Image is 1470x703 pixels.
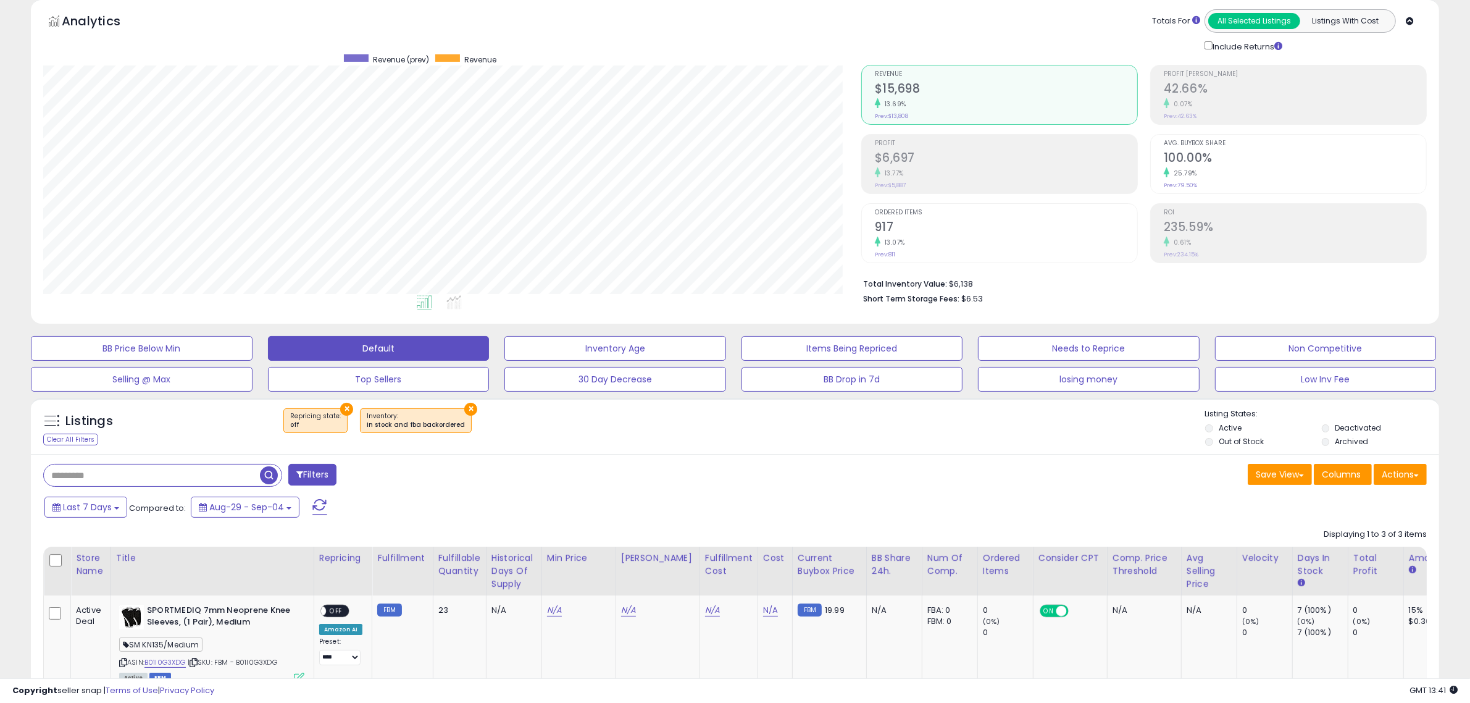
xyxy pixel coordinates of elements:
[961,293,983,305] span: $6.53
[1300,13,1392,29] button: Listings With Cost
[863,293,959,304] b: Short Term Storage Fees:
[1164,71,1426,78] span: Profit [PERSON_NAME]
[1205,408,1439,420] p: Listing States:
[741,367,963,392] button: BB Drop in 7d
[798,552,861,578] div: Current Buybox Price
[1409,565,1416,576] small: Amazon Fees.
[978,367,1200,392] button: losing money
[1164,140,1426,147] span: Avg. Buybox Share
[983,617,1000,626] small: (0%)
[12,684,57,696] strong: Copyright
[547,552,611,565] div: Min Price
[875,209,1137,216] span: Ordered Items
[31,367,253,392] button: Selling @ Max
[927,552,972,578] div: Num of Comp.
[326,606,346,617] span: OFF
[1187,552,1232,591] div: Avg Selling Price
[149,673,172,683] span: FBM
[1215,367,1437,392] button: Low Inv Fee
[547,604,562,617] a: N/A
[1215,336,1437,361] button: Non Competitive
[927,605,968,616] div: FBA: 0
[31,336,253,361] button: BB Price Below Min
[268,336,490,361] button: Default
[1038,552,1102,565] div: Consider CPT
[319,552,367,565] div: Repricing
[119,605,144,629] img: 41XbYvQXzWL._SL40_.jpg
[119,673,148,683] span: All listings currently available for purchase on Amazon
[863,276,1418,290] li: $6,138
[875,182,906,189] small: Prev: $5,887
[160,684,214,696] a: Privacy Policy
[927,616,968,627] div: FBM: 0
[340,403,353,416] button: ×
[491,605,532,616] div: N/A
[1298,552,1343,578] div: Days In Stock
[1322,468,1361,481] span: Columns
[1298,605,1348,616] div: 7 (100%)
[116,552,309,565] div: Title
[367,421,465,429] div: in stock and fba backordered
[875,251,895,258] small: Prev: 811
[875,112,908,120] small: Prev: $13,808
[1353,605,1403,616] div: 0
[872,605,912,616] div: N/A
[1298,578,1305,589] small: Days In Stock.
[705,552,753,578] div: Fulfillment Cost
[1169,238,1192,247] small: 0.61%
[1208,13,1300,29] button: All Selected Listings
[1335,436,1369,447] label: Archived
[191,497,299,518] button: Aug-29 - Sep-04
[705,604,720,617] a: N/A
[1314,464,1372,485] button: Columns
[76,605,101,627] div: Active Deal
[319,624,362,635] div: Amazon AI
[983,605,1033,616] div: 0
[129,502,186,514] span: Compared to:
[377,604,401,617] small: FBM
[491,552,537,591] div: Historical Days Of Supply
[763,604,778,617] a: N/A
[1169,99,1193,109] small: 0.07%
[983,552,1028,578] div: Ordered Items
[1164,151,1426,167] h2: 100.00%
[144,657,186,668] a: B01I0G3XDG
[1195,39,1297,53] div: Include Returns
[268,367,490,392] button: Top Sellers
[983,627,1033,638] div: 0
[798,604,822,617] small: FBM
[1298,617,1315,626] small: (0%)
[825,604,845,616] span: 19.99
[875,151,1137,167] h2: $6,697
[1353,552,1398,578] div: Total Profit
[319,638,362,665] div: Preset:
[1248,464,1312,485] button: Save View
[763,552,787,565] div: Cost
[1164,82,1426,98] h2: 42.66%
[62,12,144,33] h5: Analytics
[875,71,1137,78] span: Revenue
[1169,169,1197,178] small: 25.79%
[880,169,904,178] small: 13.77%
[76,552,106,578] div: Store Name
[438,605,477,616] div: 23
[863,279,947,289] b: Total Inventory Value:
[63,501,112,513] span: Last 7 Days
[377,552,427,565] div: Fulfillment
[621,552,695,565] div: [PERSON_NAME]
[65,413,113,430] h5: Listings
[621,604,636,617] a: N/A
[1219,436,1264,447] label: Out of Stock
[119,638,203,652] span: SM KN135/Medium
[1113,605,1172,616] div: N/A
[1353,627,1403,638] div: 0
[1152,15,1200,27] div: Totals For
[872,552,917,578] div: BB Share 24h.
[504,367,726,392] button: 30 Day Decrease
[1242,617,1259,626] small: (0%)
[1298,627,1348,638] div: 7 (100%)
[106,684,158,696] a: Terms of Use
[1164,220,1426,237] h2: 235.59%
[1242,605,1292,616] div: 0
[290,411,341,430] span: Repricing state :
